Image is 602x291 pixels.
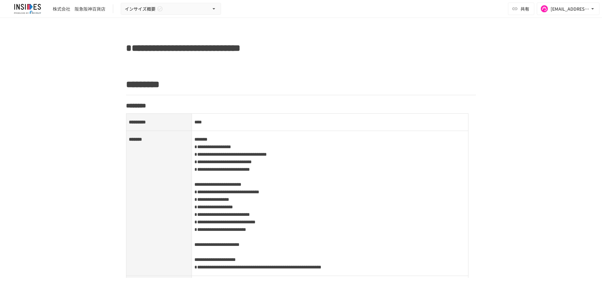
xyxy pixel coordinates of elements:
[551,5,589,13] div: [EMAIL_ADDRESS][DOMAIN_NAME]
[537,3,599,15] button: [EMAIL_ADDRESS][DOMAIN_NAME]
[53,6,105,12] div: 株式会社 阪急阪神百貨店
[520,5,529,12] span: 共有
[121,3,221,15] button: インサイズ概要
[508,3,534,15] button: 共有
[8,4,48,14] img: JmGSPSkPjKwBq77AtHmwC7bJguQHJlCRQfAXtnx4WuV
[125,5,156,13] span: インサイズ概要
